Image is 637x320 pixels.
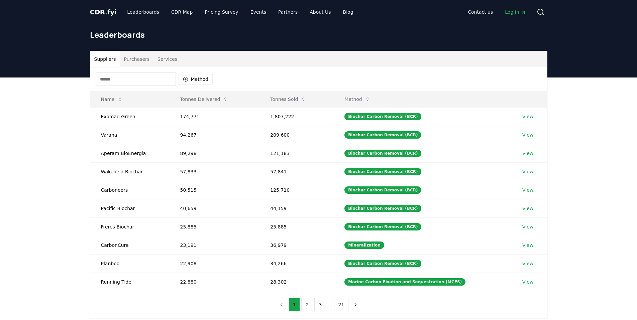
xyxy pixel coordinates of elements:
[334,298,349,311] button: 21
[522,260,533,267] a: View
[522,187,533,193] a: View
[344,131,421,139] div: Biochar Carbon Removal (BCR)
[90,29,547,40] h1: Leaderboards
[344,205,421,212] div: Biochar Carbon Removal (BCR)
[170,199,260,217] td: 40,659
[522,168,533,175] a: View
[90,254,170,273] td: Planboo
[344,242,384,249] div: Mineralization
[259,107,334,126] td: 1,807,222
[170,236,260,254] td: 23,191
[314,298,326,311] button: 3
[259,273,334,291] td: 28,302
[505,9,526,15] span: Log in
[105,8,107,16] span: .
[522,279,533,285] a: View
[120,51,153,67] button: Purchasers
[166,6,198,18] a: CDR Map
[259,126,334,144] td: 209,600
[259,236,334,254] td: 36,979
[90,107,170,126] td: Exomad Green
[522,132,533,138] a: View
[90,144,170,162] td: Aperam BioEnergia
[522,150,533,157] a: View
[273,6,303,18] a: Partners
[90,7,117,17] a: CDR.fyi
[90,199,170,217] td: Pacific Biochar
[170,181,260,199] td: 50,515
[122,6,165,18] a: Leaderboards
[344,278,465,286] div: Marine Carbon Fixation and Sequestration (MCFS)
[259,217,334,236] td: 25,885
[90,8,117,16] span: CDR fyi
[245,6,272,18] a: Events
[338,6,359,18] a: Blog
[90,217,170,236] td: Freres Biochar
[344,113,421,120] div: Biochar Carbon Removal (BCR)
[170,107,260,126] td: 174,771
[90,181,170,199] td: Carboneers
[327,301,332,309] li: ...
[90,51,120,67] button: Suppliers
[122,6,358,18] nav: Main
[522,113,533,120] a: View
[344,260,421,267] div: Biochar Carbon Removal (BCR)
[170,144,260,162] td: 89,298
[170,273,260,291] td: 22,880
[170,254,260,273] td: 22,908
[90,236,170,254] td: CarbonCure
[289,298,300,311] button: 1
[90,273,170,291] td: Running Tide
[179,74,213,85] button: Method
[339,93,376,106] button: Method
[170,217,260,236] td: 25,885
[462,6,531,18] nav: Main
[259,254,334,273] td: 34,266
[199,6,243,18] a: Pricing Survey
[175,93,234,106] button: Tonnes Delivered
[522,205,533,212] a: View
[522,223,533,230] a: View
[344,150,421,157] div: Biochar Carbon Removal (BCR)
[259,144,334,162] td: 121,183
[350,298,361,311] button: next page
[170,162,260,181] td: 57,833
[259,162,334,181] td: 57,841
[90,162,170,181] td: Wakefield Biochar
[522,242,533,249] a: View
[344,223,421,230] div: Biochar Carbon Removal (BCR)
[259,199,334,217] td: 44,159
[500,6,531,18] a: Log in
[304,6,336,18] a: About Us
[344,168,421,175] div: Biochar Carbon Removal (BCR)
[344,186,421,194] div: Biochar Carbon Removal (BCR)
[96,93,128,106] button: Name
[259,181,334,199] td: 125,710
[90,126,170,144] td: Varaha
[170,126,260,144] td: 94,267
[462,6,498,18] a: Contact us
[265,93,311,106] button: Tonnes Sold
[301,298,313,311] button: 2
[153,51,181,67] button: Services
